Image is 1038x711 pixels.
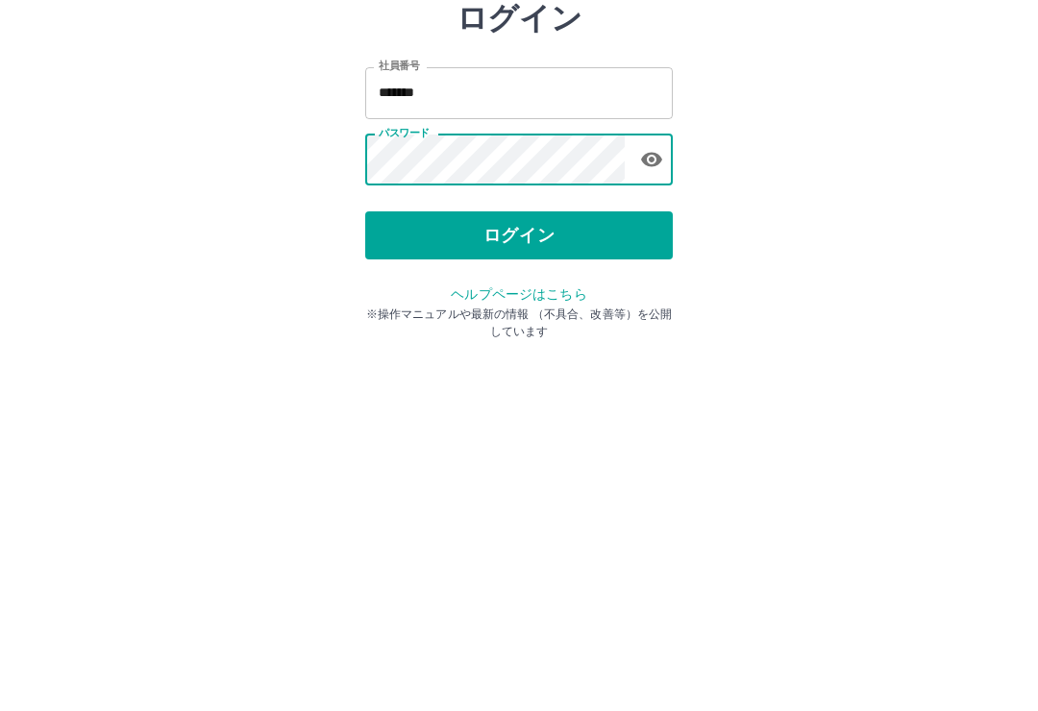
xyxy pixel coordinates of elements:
p: ※操作マニュアルや最新の情報 （不具合、改善等）を公開しています [365,427,673,461]
a: ヘルプページはこちら [451,407,586,423]
h2: ログイン [457,121,582,158]
label: パスワード [379,247,430,261]
button: ログイン [365,332,673,380]
label: 社員番号 [379,180,419,194]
